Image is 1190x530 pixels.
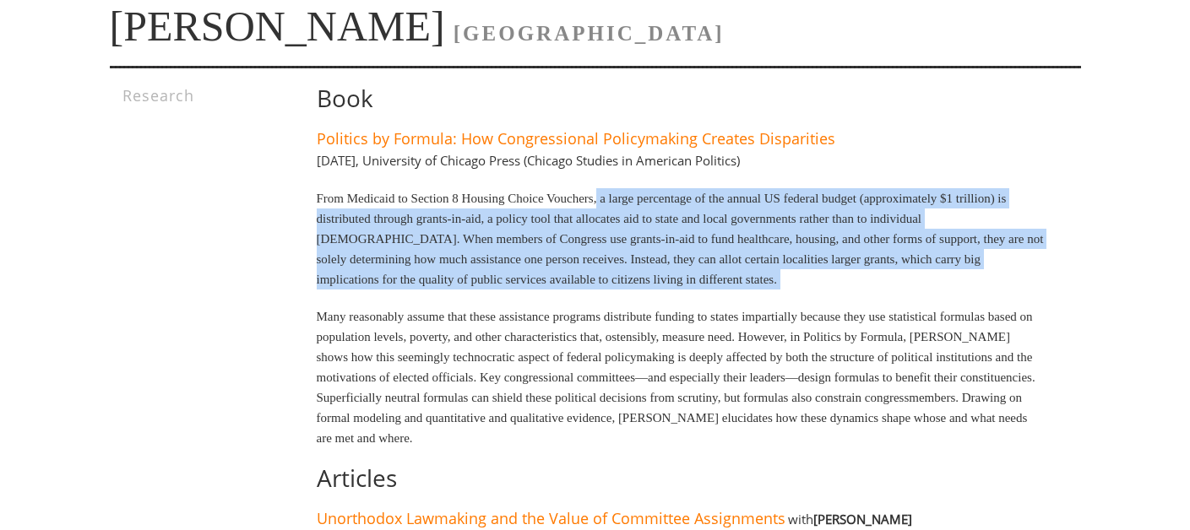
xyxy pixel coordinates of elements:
[317,306,1046,448] p: Many reasonably assume that these assistance programs distribute funding to states impartially be...
[317,85,1046,111] h1: Book
[110,3,445,50] a: [PERSON_NAME]
[317,508,785,528] a: Unorthodox Lawmaking and the Value of Committee Assignments
[317,128,835,149] a: Politics by Formula: How Congressional Policymaking Creates Disparities
[317,152,740,169] h4: [DATE], University of Chicago Press (Chicago Studies in American Politics)
[122,85,269,105] h3: Research
[317,465,1046,491] h1: Articles
[813,511,912,527] b: [PERSON_NAME]
[317,188,1046,289] p: From Medicaid to Section 8 Housing Choice Vouchers, a large percentage of the annual US federal b...
[454,22,725,45] span: [GEOGRAPHIC_DATA]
